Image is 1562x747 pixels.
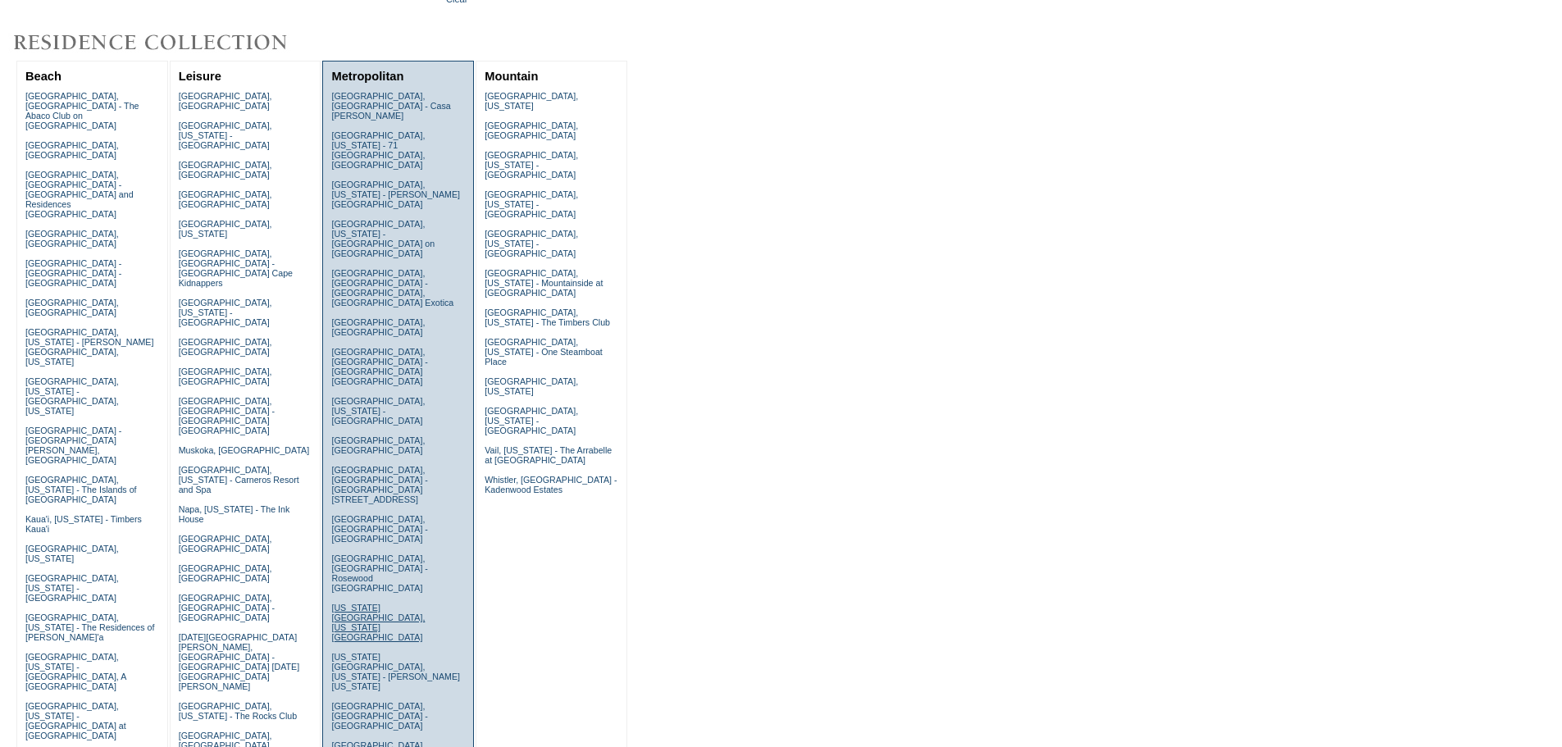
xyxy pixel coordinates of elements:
[25,327,154,367] a: [GEOGRAPHIC_DATA], [US_STATE] - [PERSON_NAME][GEOGRAPHIC_DATA], [US_STATE]
[179,367,272,386] a: [GEOGRAPHIC_DATA], [GEOGRAPHIC_DATA]
[179,396,275,435] a: [GEOGRAPHIC_DATA], [GEOGRAPHIC_DATA] - [GEOGRAPHIC_DATA] [GEOGRAPHIC_DATA]
[331,317,425,337] a: [GEOGRAPHIC_DATA], [GEOGRAPHIC_DATA]
[331,347,427,386] a: [GEOGRAPHIC_DATA], [GEOGRAPHIC_DATA] - [GEOGRAPHIC_DATA] [GEOGRAPHIC_DATA]
[331,652,460,691] a: [US_STATE][GEOGRAPHIC_DATA], [US_STATE] - [PERSON_NAME] [US_STATE]
[179,298,272,327] a: [GEOGRAPHIC_DATA], [US_STATE] - [GEOGRAPHIC_DATA]
[25,140,119,160] a: [GEOGRAPHIC_DATA], [GEOGRAPHIC_DATA]
[331,70,403,83] a: Metropolitan
[25,652,126,691] a: [GEOGRAPHIC_DATA], [US_STATE] - [GEOGRAPHIC_DATA], A [GEOGRAPHIC_DATA]
[179,593,275,622] a: [GEOGRAPHIC_DATA], [GEOGRAPHIC_DATA] - [GEOGRAPHIC_DATA]
[485,376,578,396] a: [GEOGRAPHIC_DATA], [US_STATE]
[485,307,610,327] a: [GEOGRAPHIC_DATA], [US_STATE] - The Timbers Club
[179,121,272,150] a: [GEOGRAPHIC_DATA], [US_STATE] - [GEOGRAPHIC_DATA]
[179,465,299,494] a: [GEOGRAPHIC_DATA], [US_STATE] - Carneros Resort and Spa
[331,603,425,642] a: [US_STATE][GEOGRAPHIC_DATA], [US_STATE][GEOGRAPHIC_DATA]
[179,563,272,583] a: [GEOGRAPHIC_DATA], [GEOGRAPHIC_DATA]
[25,91,139,130] a: [GEOGRAPHIC_DATA], [GEOGRAPHIC_DATA] - The Abaco Club on [GEOGRAPHIC_DATA]
[485,337,603,367] a: [GEOGRAPHIC_DATA], [US_STATE] - One Steamboat Place
[485,229,578,258] a: [GEOGRAPHIC_DATA], [US_STATE] - [GEOGRAPHIC_DATA]
[179,534,272,553] a: [GEOGRAPHIC_DATA], [GEOGRAPHIC_DATA]
[25,701,126,740] a: [GEOGRAPHIC_DATA], [US_STATE] - [GEOGRAPHIC_DATA] at [GEOGRAPHIC_DATA]
[25,170,134,219] a: [GEOGRAPHIC_DATA], [GEOGRAPHIC_DATA] - [GEOGRAPHIC_DATA] and Residences [GEOGRAPHIC_DATA]
[179,91,272,111] a: [GEOGRAPHIC_DATA], [GEOGRAPHIC_DATA]
[485,406,578,435] a: [GEOGRAPHIC_DATA], [US_STATE] - [GEOGRAPHIC_DATA]
[179,219,272,239] a: [GEOGRAPHIC_DATA], [US_STATE]
[179,337,272,357] a: [GEOGRAPHIC_DATA], [GEOGRAPHIC_DATA]
[179,189,272,209] a: [GEOGRAPHIC_DATA], [GEOGRAPHIC_DATA]
[331,701,427,731] a: [GEOGRAPHIC_DATA], [GEOGRAPHIC_DATA] - [GEOGRAPHIC_DATA]
[179,701,298,721] a: [GEOGRAPHIC_DATA], [US_STATE] - The Rocks Club
[179,248,293,288] a: [GEOGRAPHIC_DATA], [GEOGRAPHIC_DATA] - [GEOGRAPHIC_DATA] Cape Kidnappers
[25,70,61,83] a: Beach
[25,514,142,534] a: Kaua'i, [US_STATE] - Timbers Kaua'i
[25,229,119,248] a: [GEOGRAPHIC_DATA], [GEOGRAPHIC_DATA]
[485,121,578,140] a: [GEOGRAPHIC_DATA], [GEOGRAPHIC_DATA]
[331,268,453,307] a: [GEOGRAPHIC_DATA], [GEOGRAPHIC_DATA] - [GEOGRAPHIC_DATA], [GEOGRAPHIC_DATA] Exotica
[331,396,425,426] a: [GEOGRAPHIC_DATA], [US_STATE] - [GEOGRAPHIC_DATA]
[25,298,119,317] a: [GEOGRAPHIC_DATA], [GEOGRAPHIC_DATA]
[485,189,578,219] a: [GEOGRAPHIC_DATA], [US_STATE] - [GEOGRAPHIC_DATA]
[331,465,427,504] a: [GEOGRAPHIC_DATA], [GEOGRAPHIC_DATA] - [GEOGRAPHIC_DATA][STREET_ADDRESS]
[179,70,221,83] a: Leisure
[25,573,119,603] a: [GEOGRAPHIC_DATA], [US_STATE] - [GEOGRAPHIC_DATA]
[485,475,617,494] a: Whistler, [GEOGRAPHIC_DATA] - Kadenwood Estates
[485,70,538,83] a: Mountain
[8,26,328,59] img: Destinations by Exclusive Resorts
[331,91,450,121] a: [GEOGRAPHIC_DATA], [GEOGRAPHIC_DATA] - Casa [PERSON_NAME]
[179,632,299,691] a: [DATE][GEOGRAPHIC_DATA][PERSON_NAME], [GEOGRAPHIC_DATA] - [GEOGRAPHIC_DATA] [DATE][GEOGRAPHIC_DAT...
[485,91,578,111] a: [GEOGRAPHIC_DATA], [US_STATE]
[331,553,427,593] a: [GEOGRAPHIC_DATA], [GEOGRAPHIC_DATA] - Rosewood [GEOGRAPHIC_DATA]
[485,268,603,298] a: [GEOGRAPHIC_DATA], [US_STATE] - Mountainside at [GEOGRAPHIC_DATA]
[331,219,435,258] a: [GEOGRAPHIC_DATA], [US_STATE] - [GEOGRAPHIC_DATA] on [GEOGRAPHIC_DATA]
[25,258,121,288] a: [GEOGRAPHIC_DATA] - [GEOGRAPHIC_DATA] - [GEOGRAPHIC_DATA]
[179,160,272,180] a: [GEOGRAPHIC_DATA], [GEOGRAPHIC_DATA]
[25,475,137,504] a: [GEOGRAPHIC_DATA], [US_STATE] - The Islands of [GEOGRAPHIC_DATA]
[485,150,578,180] a: [GEOGRAPHIC_DATA], [US_STATE] - [GEOGRAPHIC_DATA]
[25,613,155,642] a: [GEOGRAPHIC_DATA], [US_STATE] - The Residences of [PERSON_NAME]'a
[25,376,119,416] a: [GEOGRAPHIC_DATA], [US_STATE] - [GEOGRAPHIC_DATA], [US_STATE]
[331,180,460,209] a: [GEOGRAPHIC_DATA], [US_STATE] - [PERSON_NAME][GEOGRAPHIC_DATA]
[179,445,309,455] a: Muskoka, [GEOGRAPHIC_DATA]
[179,504,290,524] a: Napa, [US_STATE] - The Ink House
[25,426,121,465] a: [GEOGRAPHIC_DATA] - [GEOGRAPHIC_DATA][PERSON_NAME], [GEOGRAPHIC_DATA]
[485,445,612,465] a: Vail, [US_STATE] - The Arrabelle at [GEOGRAPHIC_DATA]
[331,435,425,455] a: [GEOGRAPHIC_DATA], [GEOGRAPHIC_DATA]
[331,514,427,544] a: [GEOGRAPHIC_DATA], [GEOGRAPHIC_DATA] - [GEOGRAPHIC_DATA]
[25,544,119,563] a: [GEOGRAPHIC_DATA], [US_STATE]
[331,130,425,170] a: [GEOGRAPHIC_DATA], [US_STATE] - 71 [GEOGRAPHIC_DATA], [GEOGRAPHIC_DATA]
